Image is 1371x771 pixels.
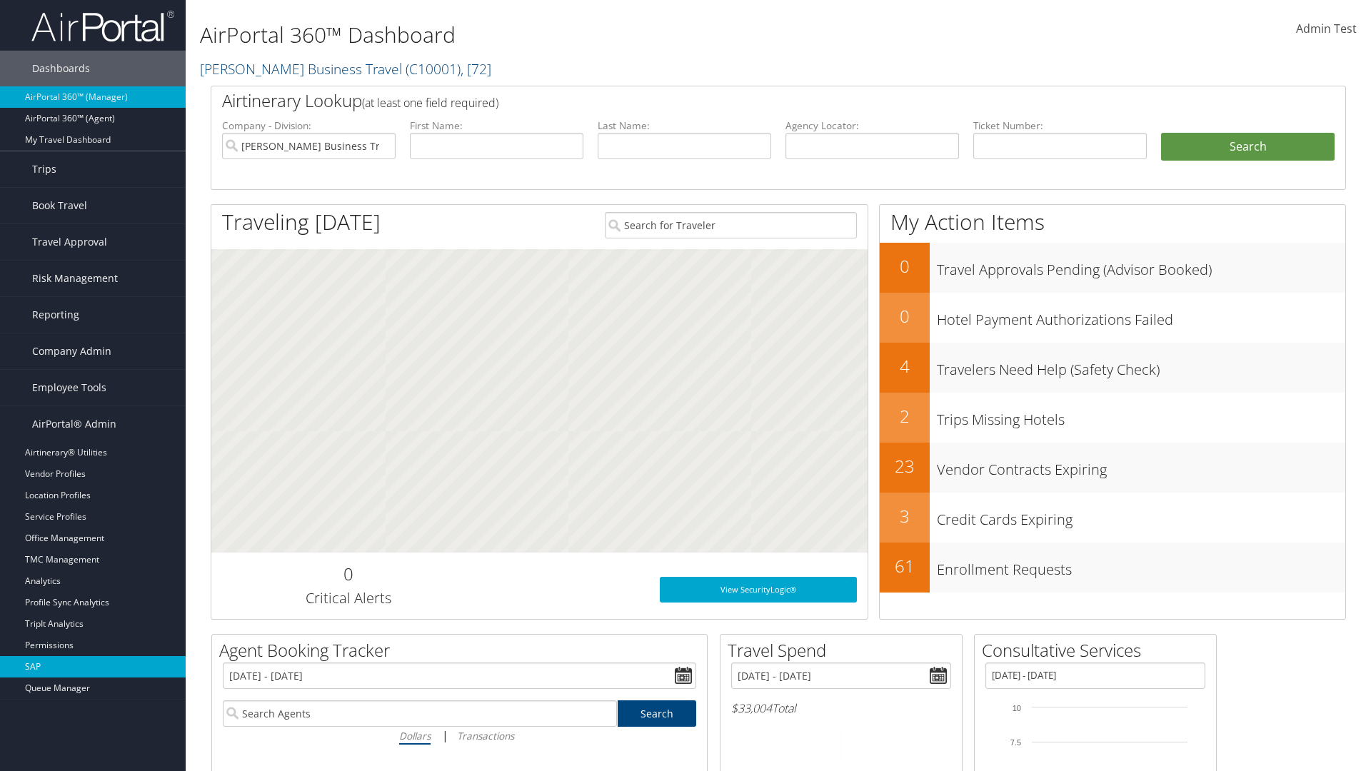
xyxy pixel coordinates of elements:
h1: My Action Items [880,207,1345,237]
a: [PERSON_NAME] Business Travel [200,59,491,79]
h3: Hotel Payment Authorizations Failed [937,303,1345,330]
h3: Credit Cards Expiring [937,503,1345,530]
h3: Critical Alerts [222,588,474,608]
span: , [ 72 ] [461,59,491,79]
input: Search for Traveler [605,212,857,238]
h3: Travel Approvals Pending (Advisor Booked) [937,253,1345,280]
h3: Travelers Need Help (Safety Check) [937,353,1345,380]
a: 61Enrollment Requests [880,543,1345,593]
label: First Name: [410,119,583,133]
a: 23Vendor Contracts Expiring [880,443,1345,493]
label: Last Name: [598,119,771,133]
h2: Airtinerary Lookup [222,89,1240,113]
label: Agency Locator: [785,119,959,133]
h6: Total [731,700,951,716]
a: 2Trips Missing Hotels [880,393,1345,443]
a: 0Travel Approvals Pending (Advisor Booked) [880,243,1345,293]
h2: 0 [880,254,930,278]
h2: 0 [222,562,474,586]
a: Admin Test [1296,7,1357,51]
button: Search [1161,133,1335,161]
h2: 23 [880,454,930,478]
a: 0Hotel Payment Authorizations Failed [880,293,1345,343]
h1: AirPortal 360™ Dashboard [200,20,971,50]
a: 4Travelers Need Help (Safety Check) [880,343,1345,393]
input: Search Agents [223,700,617,727]
h2: 61 [880,554,930,578]
h3: Enrollment Requests [937,553,1345,580]
span: Trips [32,151,56,187]
tspan: 7.5 [1010,738,1021,747]
h2: 4 [880,354,930,378]
img: airportal-logo.png [31,9,174,43]
span: AirPortal® Admin [32,406,116,442]
label: Ticket Number: [973,119,1147,133]
a: View SecurityLogic® [660,577,857,603]
span: (at least one field required) [362,95,498,111]
span: Admin Test [1296,21,1357,36]
span: Travel Approval [32,224,107,260]
label: Company - Division: [222,119,396,133]
span: Reporting [32,297,79,333]
h2: Consultative Services [982,638,1216,662]
h3: Trips Missing Hotels [937,403,1345,430]
i: Transactions [457,729,514,742]
div: | [223,727,696,745]
span: Employee Tools [32,370,106,405]
span: Dashboards [32,51,90,86]
i: Dollars [399,729,431,742]
span: Company Admin [32,333,111,369]
tspan: 10 [1013,704,1021,712]
span: ( C10001 ) [406,59,461,79]
h1: Traveling [DATE] [222,207,381,237]
h2: 2 [880,404,930,428]
h2: Agent Booking Tracker [219,638,707,662]
a: 3Credit Cards Expiring [880,493,1345,543]
span: $33,004 [731,700,772,716]
h3: Vendor Contracts Expiring [937,453,1345,480]
h2: 0 [880,304,930,328]
span: Book Travel [32,188,87,223]
h2: Travel Spend [728,638,962,662]
a: Search [618,700,697,727]
h2: 3 [880,504,930,528]
span: Risk Management [32,261,118,296]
